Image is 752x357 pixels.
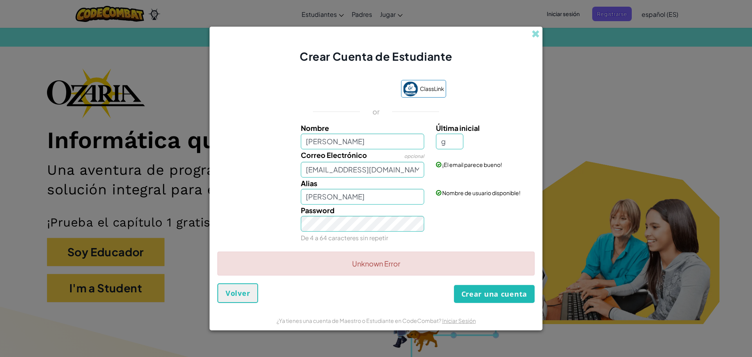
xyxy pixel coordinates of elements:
div: Unknown Error [217,252,535,275]
span: Password [301,206,334,215]
span: ¿Ya tienes una cuenta de Maestro o Estudiante en CodeCombat? [277,317,442,324]
span: Crear Cuenta de Estudiante [300,49,452,63]
span: ¡El email parece bueno! [442,161,502,168]
span: Correo Electrónico [301,150,367,159]
button: Crear una cuenta [454,285,535,303]
span: Alias [301,179,317,188]
span: Nombre [301,123,329,132]
small: De 4 a 64 caracteres sin repetir [301,234,388,241]
button: Volver [217,283,258,303]
span: opcional [404,153,424,159]
a: Iniciar Sesión [442,317,476,324]
iframe: Botón Iniciar sesión con Google [302,81,397,98]
p: or [372,107,380,116]
span: ClassLink [420,83,444,94]
span: Volver [226,288,250,298]
span: Nombre de usuario disponible! [442,189,521,196]
img: classlink-logo-small.png [403,82,418,96]
span: Última inicial [436,123,480,132]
